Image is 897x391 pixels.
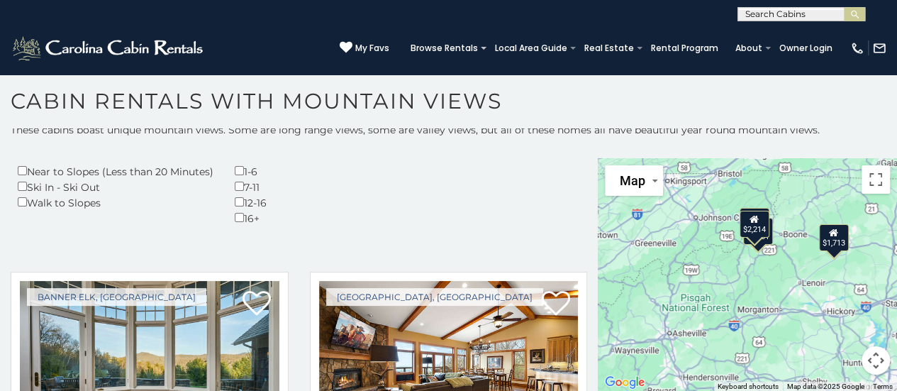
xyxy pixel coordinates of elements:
div: 1-6 [235,163,269,179]
a: My Favs [340,41,389,55]
div: 7-11 [235,179,269,194]
a: About [728,38,769,58]
button: Toggle fullscreen view [862,165,890,194]
span: Map [619,173,645,188]
div: Near to Slopes (Less than 20 Minutes) [18,163,213,179]
div: 16+ [235,210,269,226]
a: Real Estate [577,38,641,58]
a: [GEOGRAPHIC_DATA], [GEOGRAPHIC_DATA] [326,288,543,306]
a: Rental Program [644,38,725,58]
button: Map camera controls [862,346,890,375]
img: phone-regular-white.png [850,41,864,55]
div: Walk to Slopes [18,194,213,210]
span: Map data ©2025 Google [787,382,864,390]
a: Add to favorites [541,290,569,319]
div: $2,057 [740,207,769,234]
div: Ski In - Ski Out [18,179,213,194]
div: $2,214 [740,211,769,238]
a: Owner Login [772,38,840,58]
div: $6,061 [743,217,773,244]
a: Banner Elk, [GEOGRAPHIC_DATA] [27,288,206,306]
a: Terms (opens in new tab) [873,382,893,390]
button: Change map style [605,165,663,196]
span: My Favs [355,42,389,55]
img: mail-regular-white.png [872,41,886,55]
div: 12-16 [235,194,269,210]
img: White-1-2.png [11,34,207,62]
a: Local Area Guide [488,38,574,58]
a: Browse Rentals [403,38,485,58]
div: $1,713 [819,224,849,250]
